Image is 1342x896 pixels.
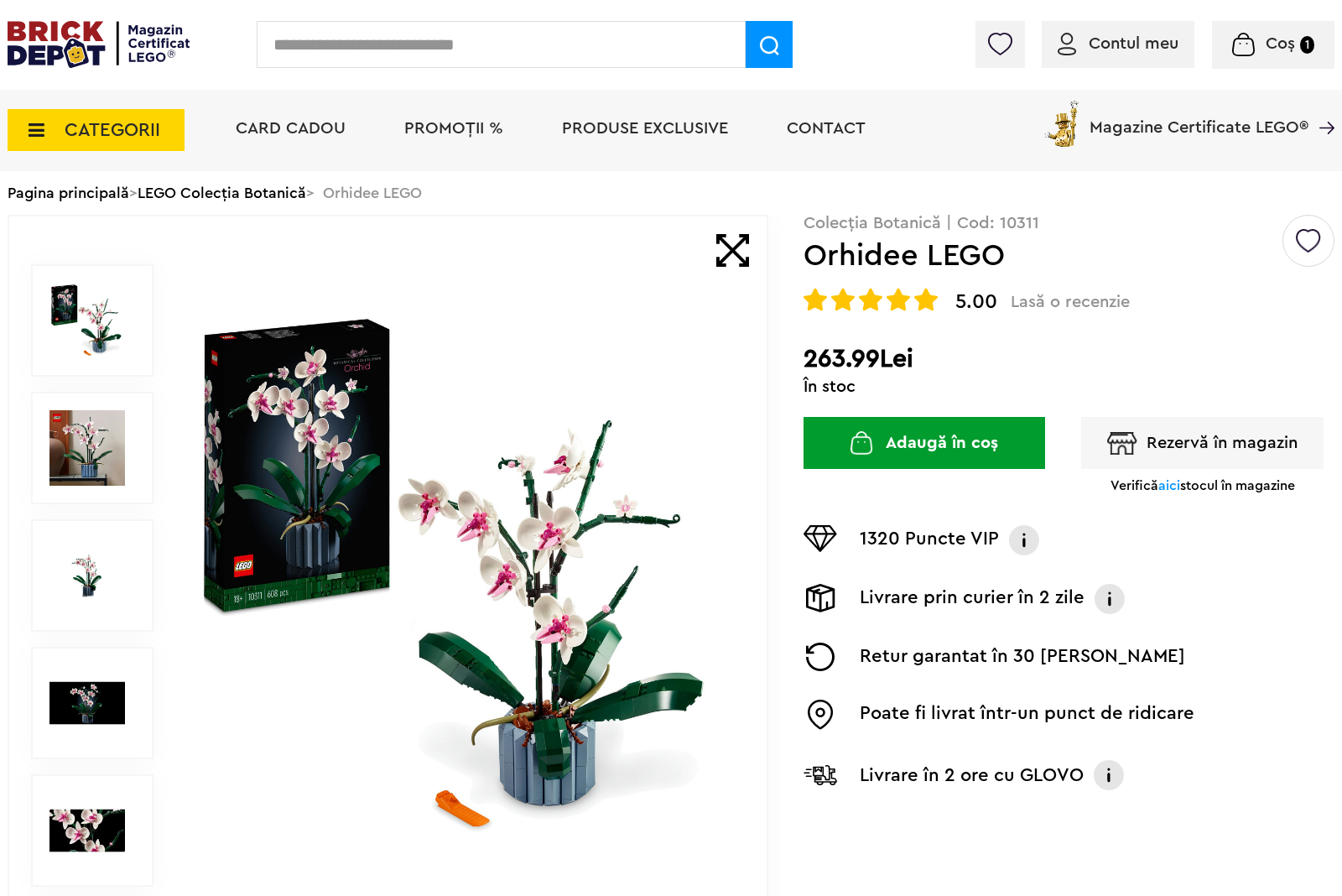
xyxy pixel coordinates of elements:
[804,378,1334,395] div: În stoc
[190,305,731,846] img: Orhidee LEGO
[138,185,306,201] a: LEGO Colecția Botanică
[804,344,1334,374] h2: 263.99Lei
[1090,97,1308,136] span: Magazine Certificate LEGO®
[1093,584,1126,614] img: Info livrare prin curier
[1007,525,1041,555] img: Info VIP
[859,288,882,311] img: Evaluare cu stele
[1092,758,1126,792] img: Info livrare cu GLOVO
[1081,417,1324,469] button: Rezervă în magazin
[804,417,1045,469] button: Adaugă în coș
[1158,479,1180,492] span: aici
[914,288,938,311] img: Evaluare cu stele
[1300,36,1314,54] small: 1
[49,410,125,486] img: Orhidee LEGO
[49,538,125,613] img: Orhidee LEGO LEGO 10311
[404,120,503,137] a: PROMOȚII %
[860,762,1084,789] p: Livrare în 2 ore cu GLOVO
[804,764,837,785] img: Livrare Glovo
[860,525,999,555] p: 1320 Puncte VIP
[1111,477,1295,494] p: Verifică stocul în magazine
[1266,35,1295,52] span: Coș
[804,288,827,311] img: Evaluare cu stele
[804,584,837,612] img: Livrare
[804,525,837,552] img: Puncte VIP
[804,700,837,730] img: Easybox
[1308,97,1334,114] a: Magazine Certificate LEGO®
[804,215,1334,232] p: Colecția Botanică | Cod: 10311
[236,120,346,137] a: Card Cadou
[860,700,1194,730] p: Poate fi livrat într-un punct de ridicare
[1058,35,1178,52] a: Contul meu
[860,643,1185,671] p: Retur garantat în 30 [PERSON_NAME]
[887,288,910,311] img: Evaluare cu stele
[65,121,160,139] span: CATEGORII
[804,241,1280,271] h1: Orhidee LEGO
[831,288,855,311] img: Evaluare cu stele
[1089,35,1178,52] span: Contul meu
[49,665,125,741] img: Seturi Lego Orhidee LEGO
[804,643,837,671] img: Returnare
[8,185,129,201] a: Pagina principală
[860,584,1085,614] p: Livrare prin curier în 2 zile
[49,793,125,868] img: LEGO Colecția Botanică Orhidee LEGO
[1011,292,1130,312] span: Lasă o recenzie
[562,120,728,137] a: Produse exclusive
[955,292,997,312] span: 5.00
[787,120,866,137] a: Contact
[8,171,1334,215] div: > > Orhidee LEGO
[49,283,125,358] img: Orhidee LEGO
